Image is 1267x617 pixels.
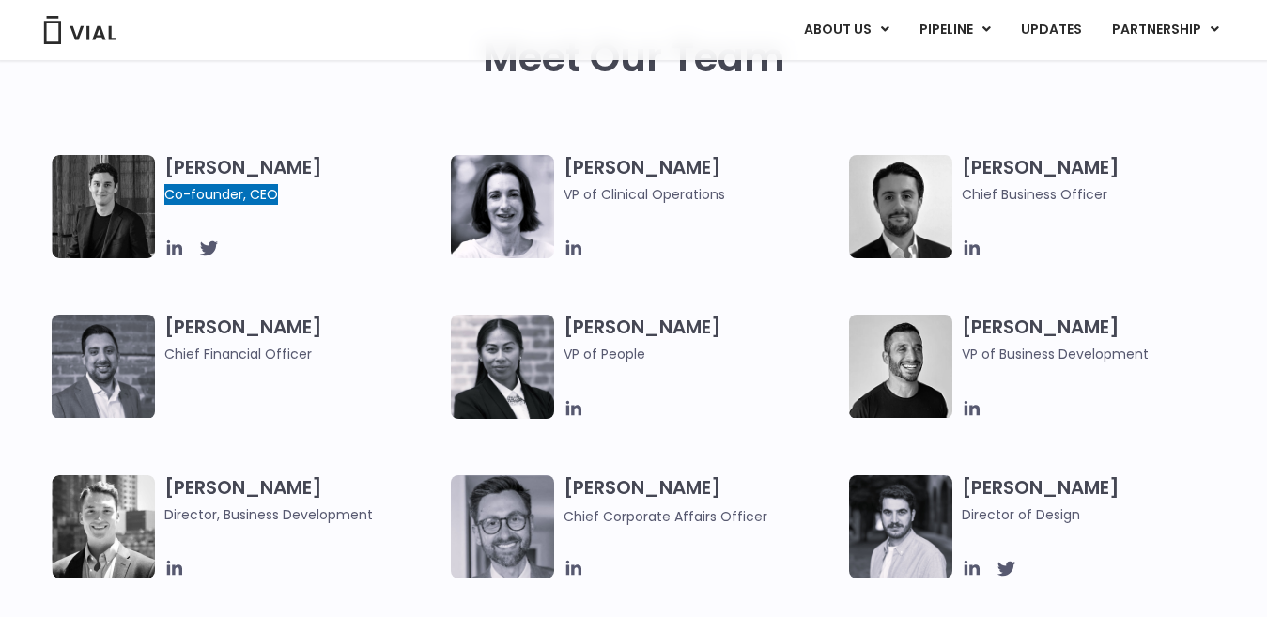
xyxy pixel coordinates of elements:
img: A black and white photo of a smiling man in a suit at ARVO 2023. [52,475,155,578]
h3: [PERSON_NAME] [564,315,841,392]
img: Headshot of smiling man named Albert [849,475,952,578]
span: VP of People [564,344,841,364]
span: Chief Business Officer [962,184,1239,205]
a: UPDATES [1006,14,1096,46]
h3: [PERSON_NAME] [962,155,1239,205]
img: A black and white photo of a man in a suit attending a Summit. [52,155,155,258]
a: PARTNERSHIPMenu Toggle [1097,14,1234,46]
img: Paolo-M [451,475,554,578]
img: Vial Logo [42,16,117,44]
h3: [PERSON_NAME] [164,475,441,525]
span: Chief Financial Officer [164,344,441,364]
span: Director of Design [962,504,1239,525]
h3: [PERSON_NAME] [962,475,1239,525]
span: VP of Clinical Operations [564,184,841,205]
h3: [PERSON_NAME] [164,315,441,364]
img: A black and white photo of a man in a suit holding a vial. [849,155,952,258]
span: VP of Business Development [962,344,1239,364]
a: PIPELINEMenu Toggle [904,14,1005,46]
h3: [PERSON_NAME] [962,315,1239,364]
span: Director, Business Development [164,504,441,525]
img: Image of smiling woman named Amy [451,155,554,258]
span: Co-founder, CEO [164,184,441,205]
h2: Meet Our Team [483,36,785,81]
img: A black and white photo of a man smiling. [849,315,952,418]
span: Chief Corporate Affairs Officer [564,507,767,526]
a: ABOUT USMenu Toggle [789,14,904,46]
img: Headshot of smiling man named Samir [52,315,155,418]
h3: [PERSON_NAME] [164,155,441,205]
img: Catie [451,315,554,419]
h3: [PERSON_NAME] [564,475,841,527]
h3: [PERSON_NAME] [564,155,841,205]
